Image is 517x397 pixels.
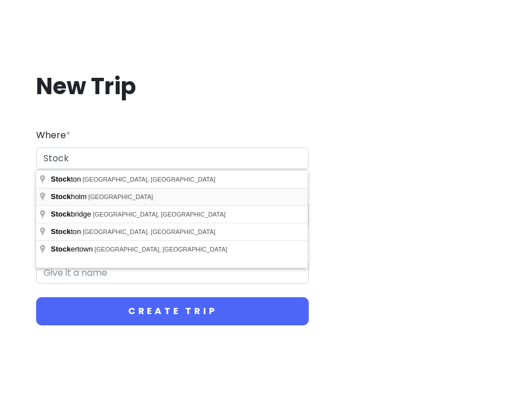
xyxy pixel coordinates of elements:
span: ton [51,227,82,236]
input: Give it a name [36,261,309,284]
span: [GEOGRAPHIC_DATA], [GEOGRAPHIC_DATA] [82,176,215,183]
span: [GEOGRAPHIC_DATA], [GEOGRAPHIC_DATA] [94,246,227,253]
span: [GEOGRAPHIC_DATA], [GEOGRAPHIC_DATA] [93,211,226,218]
input: City (e.g., New York) [36,147,309,170]
label: Where [36,128,71,143]
span: Stock [51,192,71,201]
button: Create Trip [36,297,309,325]
span: holm [51,192,89,201]
span: ertown [51,245,94,253]
span: Stock [51,210,71,218]
span: Stock [51,175,71,183]
span: Stock [51,245,71,253]
span: bridge [51,210,93,218]
span: ton [51,175,82,183]
span: [GEOGRAPHIC_DATA] [89,193,154,200]
span: [GEOGRAPHIC_DATA], [GEOGRAPHIC_DATA] [82,228,215,235]
h1: New Trip [36,72,309,101]
span: Stock [51,227,71,236]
